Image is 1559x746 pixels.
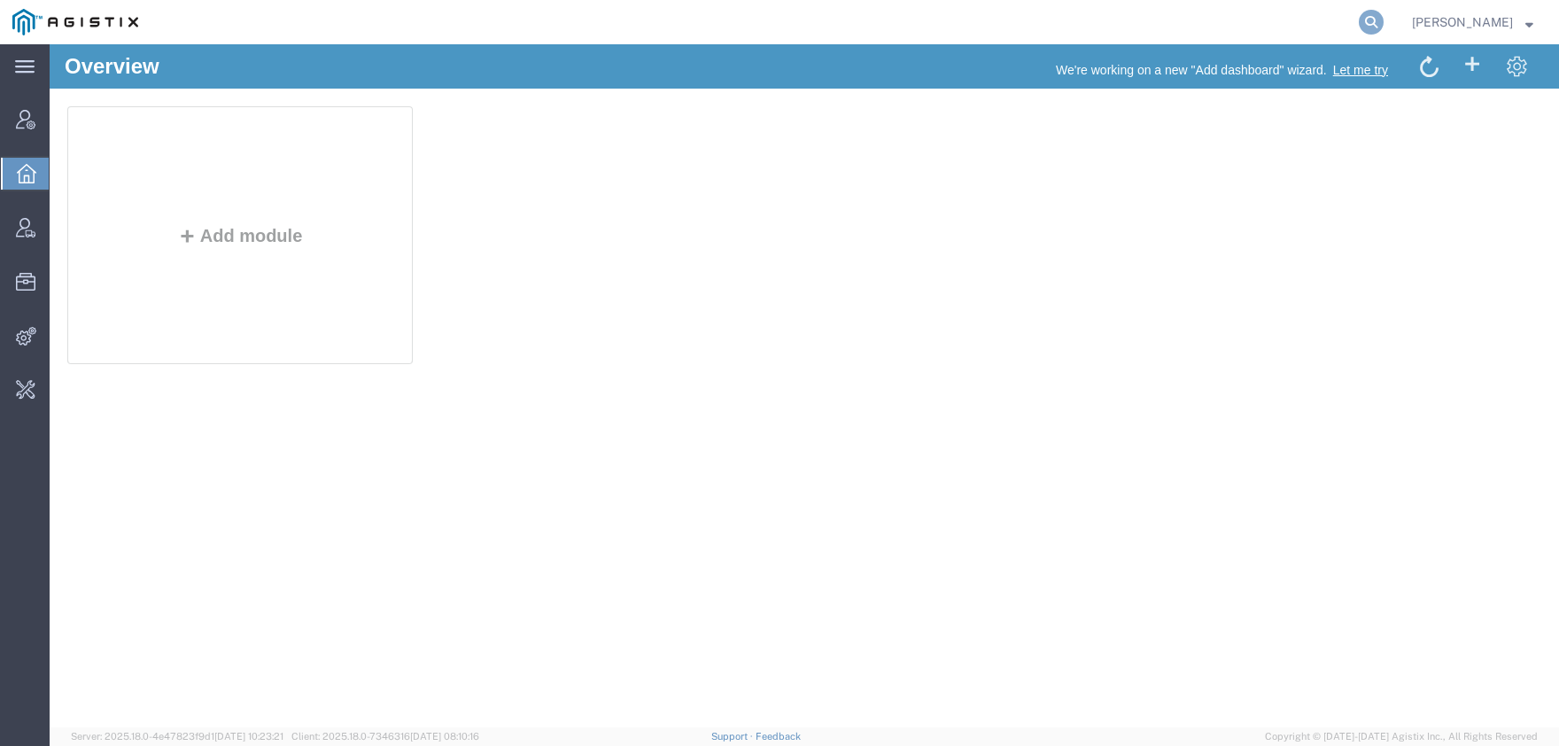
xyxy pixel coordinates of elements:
span: Client: 2025.18.0-7346316 [291,731,479,742]
button: [PERSON_NAME] [1411,12,1534,33]
span: Carrie Virgilio [1412,12,1513,32]
iframe: FS Legacy Container [50,44,1559,727]
span: Copyright © [DATE]-[DATE] Agistix Inc., All Rights Reserved [1265,729,1538,744]
a: Feedback [756,731,801,742]
button: Add module [123,182,259,201]
span: [DATE] 10:23:21 [214,731,283,742]
span: Server: 2025.18.0-4e47823f9d1 [71,731,283,742]
img: logo [12,9,138,35]
a: Support [711,731,756,742]
span: [DATE] 08:10:16 [410,731,479,742]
